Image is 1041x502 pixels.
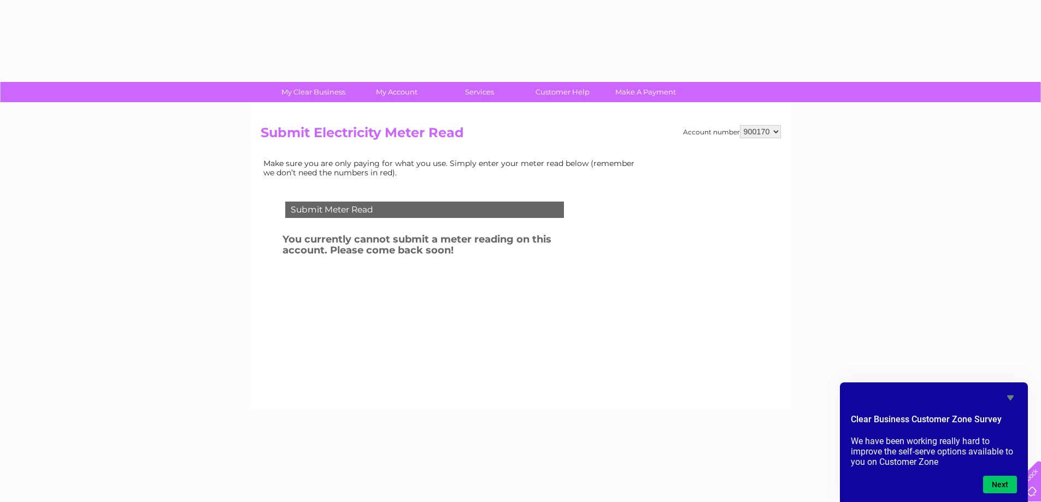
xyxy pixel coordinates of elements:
h2: Submit Electricity Meter Read [261,125,781,146]
button: Hide survey [1004,391,1017,404]
a: Make A Payment [601,82,691,102]
a: My Account [351,82,442,102]
a: Customer Help [517,82,608,102]
h2: Clear Business Customer Zone Survey [851,413,1017,432]
div: Account number [683,125,781,138]
div: Submit Meter Read [285,202,564,218]
p: We have been working really hard to improve the self-serve options available to you on Customer Zone [851,436,1017,467]
h3: You currently cannot submit a meter reading on this account. Please come back soon! [283,232,593,262]
button: Next question [983,476,1017,493]
td: Make sure you are only paying for what you use. Simply enter your meter read below (remember we d... [261,156,643,179]
div: Clear Business Customer Zone Survey [851,391,1017,493]
a: Services [434,82,525,102]
a: My Clear Business [268,82,358,102]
